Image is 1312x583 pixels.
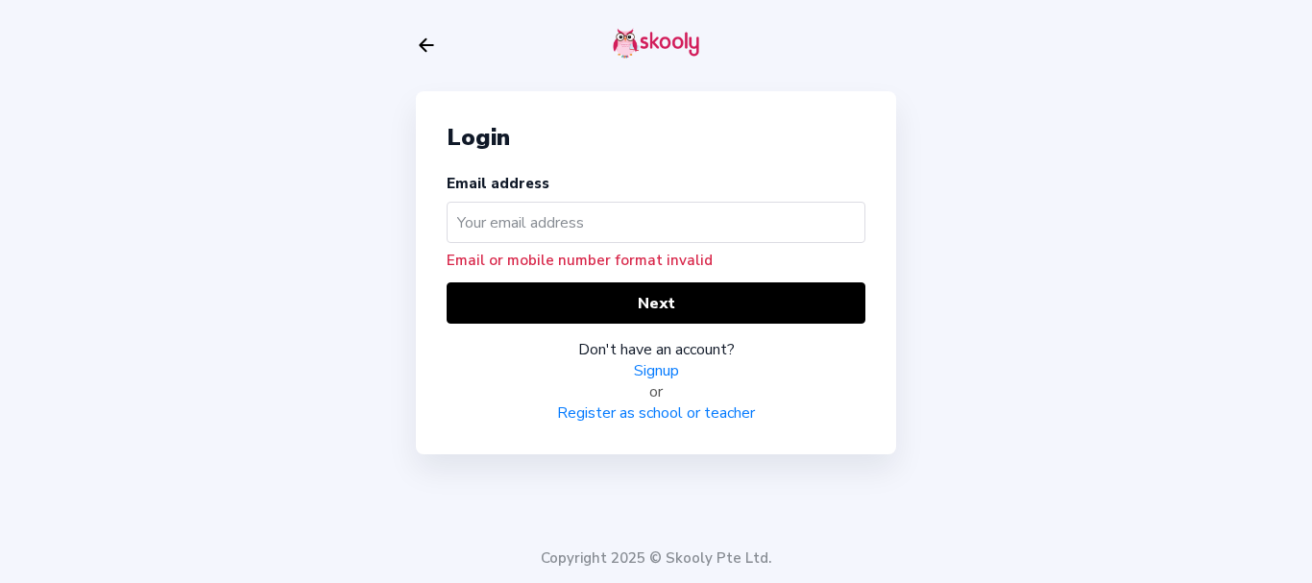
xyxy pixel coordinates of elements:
[416,35,437,56] button: arrow back outline
[447,381,865,402] div: or
[447,251,865,270] div: Email or mobile number format invalid
[634,360,679,381] a: Signup
[613,28,699,59] img: skooly-logo.png
[447,339,865,360] div: Don't have an account?
[447,282,865,324] button: Next
[447,122,865,153] div: Login
[557,402,755,424] a: Register as school or teacher
[447,202,865,243] input: Your email address
[447,174,549,193] label: Email address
